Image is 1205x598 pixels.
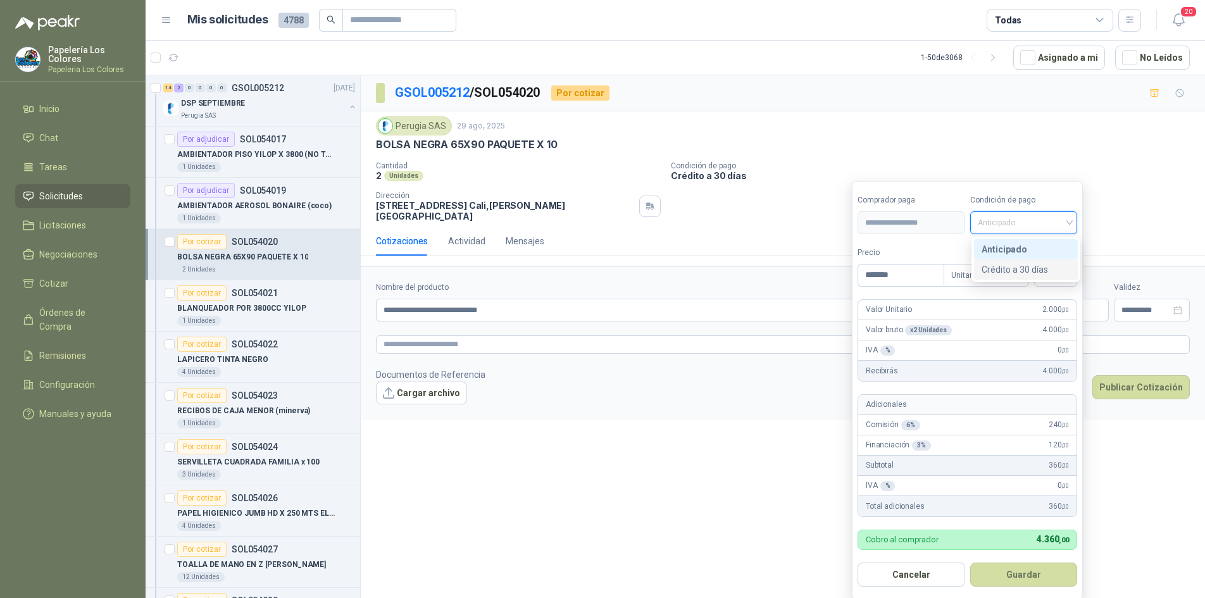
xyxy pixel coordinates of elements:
a: Licitaciones [15,213,130,237]
p: BOLSA NEGRA 65X90 PAQUETE X 10 [376,138,558,151]
div: 2 [174,84,184,92]
div: 4 Unidades [177,521,221,531]
p: SOL054023 [232,391,278,400]
span: Licitaciones [39,218,86,232]
div: Actividad [448,234,485,248]
div: % [880,346,896,356]
p: Subtotal [866,459,894,471]
button: Guardar [970,563,1078,587]
span: Cotizar [39,277,68,290]
p: 2 [376,170,382,181]
p: SOL054026 [232,494,278,502]
span: 20 [1180,6,1197,18]
span: ,00 [1061,482,1069,489]
span: Anticipado [978,213,1070,232]
div: 3 % [912,440,931,451]
div: 2 Unidades [177,265,221,275]
div: Perugia SAS [376,116,452,135]
span: ,00 [1061,327,1069,333]
p: SOL054021 [232,289,278,297]
span: 120 [1049,439,1069,451]
div: Crédito a 30 días [974,259,1078,280]
p: Papelería Los Colores [48,46,130,63]
div: 1 Unidades [177,316,221,326]
span: Inicio [39,102,59,116]
p: Dirección [376,191,634,200]
div: 6 % [901,420,920,430]
div: x 2 Unidades [905,325,952,335]
span: 4.360 [1037,534,1069,544]
p: IVA [866,480,895,492]
span: ,00 [1061,421,1069,428]
span: ,00 [1059,536,1069,544]
div: % [880,481,896,491]
label: Precio [858,247,944,259]
div: 4 Unidades [177,367,221,377]
div: Mensajes [506,234,544,248]
p: SOL054022 [232,340,278,349]
div: Por cotizar [177,234,227,249]
span: Configuración [39,378,95,392]
a: Negociaciones [15,242,130,266]
p: AMBIENTADOR PISO YILOP X 3800 (NO TALCO) [177,149,335,161]
span: ,00 [1061,503,1069,510]
p: AMBIENTADOR AEROSOL BONAIRE (coco) [177,200,332,212]
p: BLANQUEADOR POR 3800CC YILOP [177,302,306,315]
span: Solicitudes [39,189,83,203]
a: Por cotizarSOL054021BLANQUEADOR POR 3800CC YILOP1 Unidades [146,280,360,332]
a: Por cotizarSOL054023RECIBOS DE CAJA MENOR (minerva)1 Unidades [146,383,360,434]
div: Por adjudicar [177,183,235,198]
p: LAPICERO TINTA NEGRO [177,354,268,366]
p: Adicionales [866,399,906,411]
p: [STREET_ADDRESS] Cali , [PERSON_NAME][GEOGRAPHIC_DATA] [376,200,634,221]
span: ,00 [1061,347,1069,354]
a: Por cotizarSOL054024SERVILLETA CUADRADA FAMILIA x 1003 Unidades [146,434,360,485]
p: Financiación [866,439,931,451]
img: Logo peakr [15,15,80,30]
span: ,00 [1061,368,1069,375]
p: Condición de pago [671,161,1200,170]
span: 360 [1049,501,1069,513]
div: 3 Unidades [177,470,221,480]
div: 0 [185,84,194,92]
button: Cargar archivo [376,382,467,404]
p: Crédito a 30 días [671,170,1200,181]
span: 0 [1058,344,1069,356]
p: TOALLA DE MANO EN Z [PERSON_NAME] [177,559,326,571]
div: 0 [196,84,205,92]
p: Comisión [866,419,920,431]
span: Remisiones [39,349,86,363]
p: Cobro al comprador [866,535,939,544]
p: Recibirás [866,365,898,377]
p: SOL054027 [232,545,278,554]
a: Por adjudicarSOL054017AMBIENTADOR PISO YILOP X 3800 (NO TALCO)1 Unidades [146,127,360,178]
div: Anticipado [974,239,1078,259]
div: Por cotizar [177,439,227,454]
label: Flete [1058,282,1109,294]
label: Condición de pago [970,194,1078,206]
p: Cantidad [376,161,661,170]
span: Manuales y ayuda [39,407,111,421]
div: 1 Unidades [177,418,221,428]
p: SOL054019 [240,186,286,195]
div: Por cotizar [177,542,227,557]
div: 1 - 50 de 3068 [921,47,1003,68]
span: ,00 [1061,306,1069,313]
div: 14 [163,84,173,92]
span: 360 [1049,459,1069,471]
button: Publicar Cotización [1092,375,1190,399]
img: Company Logo [16,47,40,72]
a: Por cotizarSOL054027TOALLA DE MANO EN Z [PERSON_NAME]12 Unidades [146,537,360,588]
button: Asignado a mi [1013,46,1105,70]
p: DSP SEPTIEMBRE [181,97,245,109]
a: Chat [15,126,130,150]
div: Anticipado [982,242,1070,256]
a: Órdenes de Compra [15,301,130,339]
p: SOL054020 [232,237,278,246]
p: 29 ago, 2025 [457,120,505,132]
p: PAPEL HIGIENICO JUMB HD X 250 MTS ELITE [177,508,335,520]
div: Por cotizar [177,285,227,301]
a: Inicio [15,97,130,121]
p: Perugia SAS [181,111,216,121]
label: Comprador paga [858,194,965,206]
